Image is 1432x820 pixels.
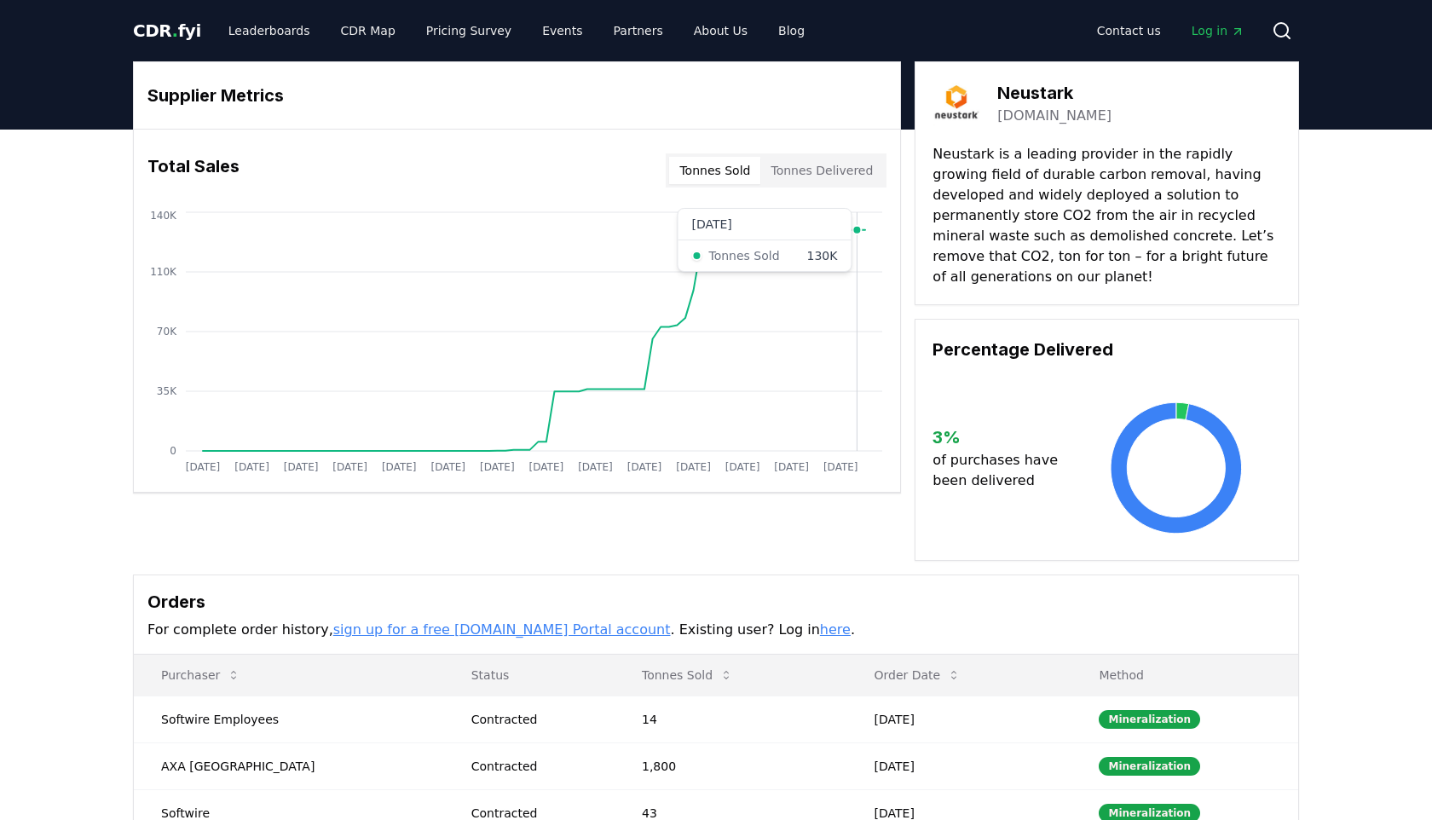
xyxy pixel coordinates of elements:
tspan: [DATE] [332,461,367,473]
tspan: [DATE] [774,461,809,473]
tspan: [DATE] [284,461,319,473]
a: Events [528,15,596,46]
p: Method [1085,667,1285,684]
a: Contact us [1083,15,1175,46]
p: Status [458,667,601,684]
span: CDR fyi [133,20,201,41]
h3: 3 % [933,424,1071,450]
tspan: [DATE] [382,461,417,473]
a: CDR.fyi [133,19,201,43]
div: Contracted [471,711,601,728]
tspan: [DATE] [823,461,858,473]
td: Softwire Employees [134,696,444,742]
a: Pricing Survey [413,15,525,46]
h3: Supplier Metrics [147,83,886,108]
nav: Main [215,15,818,46]
tspan: [DATE] [480,461,515,473]
tspan: [DATE] [430,461,465,473]
a: About Us [680,15,761,46]
a: sign up for a free [DOMAIN_NAME] Portal account [333,621,671,638]
a: Log in [1178,15,1258,46]
h3: Orders [147,589,1285,615]
tspan: [DATE] [186,461,221,473]
button: Tonnes Sold [628,658,747,692]
span: Log in [1192,22,1244,39]
nav: Main [1083,15,1258,46]
tspan: 35K [157,385,177,397]
div: Mineralization [1099,710,1200,729]
tspan: 70K [157,326,177,338]
tspan: 140K [150,210,177,222]
span: . [172,20,178,41]
tspan: [DATE] [529,461,564,473]
tspan: [DATE] [725,461,760,473]
p: For complete order history, . Existing user? Log in . [147,620,1285,640]
p: Neustark is a leading provider in the rapidly growing field of durable carbon removal, having dev... [933,144,1281,287]
h3: Percentage Delivered [933,337,1281,362]
tspan: 0 [170,445,176,457]
td: [DATE] [847,742,1072,789]
button: Tonnes Sold [669,157,760,184]
div: Mineralization [1099,757,1200,776]
tspan: 110K [150,266,177,278]
button: Tonnes Delivered [760,157,883,184]
tspan: [DATE] [234,461,269,473]
a: here [820,621,851,638]
div: Contracted [471,758,601,775]
tspan: [DATE] [578,461,613,473]
a: Blog [765,15,818,46]
td: [DATE] [847,696,1072,742]
button: Order Date [861,658,975,692]
a: [DOMAIN_NAME] [997,106,1112,126]
p: of purchases have been delivered [933,450,1071,491]
a: Leaderboards [215,15,324,46]
td: 1,800 [615,742,847,789]
td: 14 [615,696,847,742]
a: CDR Map [327,15,409,46]
img: Neustark-logo [933,79,980,127]
td: AXA [GEOGRAPHIC_DATA] [134,742,444,789]
button: Purchaser [147,658,254,692]
h3: Total Sales [147,153,240,188]
tspan: [DATE] [627,461,662,473]
h3: Neustark [997,80,1112,106]
a: Partners [600,15,677,46]
tspan: [DATE] [676,461,711,473]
